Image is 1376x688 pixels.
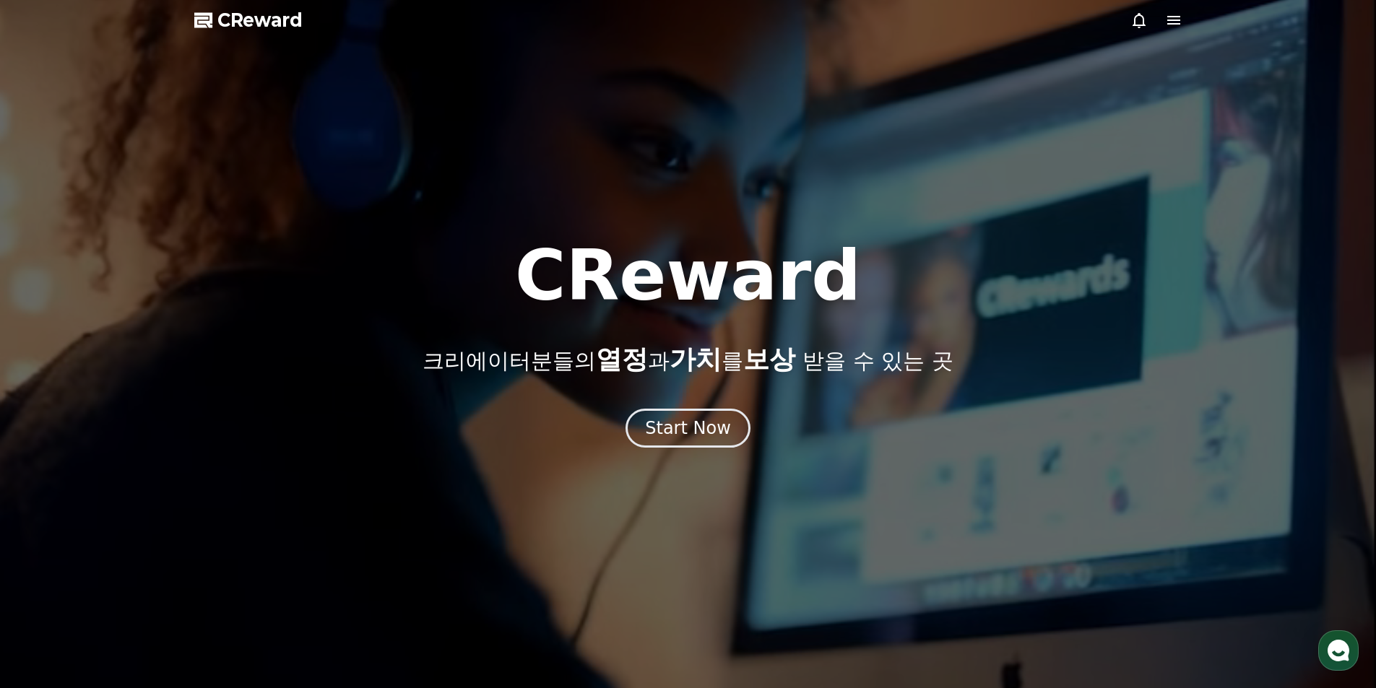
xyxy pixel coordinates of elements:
[423,345,953,374] p: 크리에이터분들의 과 를 받을 수 있는 곳
[4,458,95,494] a: 홈
[217,9,303,32] span: CReward
[743,344,795,374] span: 보상
[626,409,750,448] button: Start Now
[645,417,731,440] div: Start Now
[186,458,277,494] a: 설정
[194,9,303,32] a: CReward
[515,241,861,310] h1: CReward
[132,480,150,492] span: 대화
[596,344,648,374] span: 열정
[95,458,186,494] a: 대화
[223,479,241,491] span: 설정
[626,423,750,437] a: Start Now
[46,479,54,491] span: 홈
[670,344,722,374] span: 가치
